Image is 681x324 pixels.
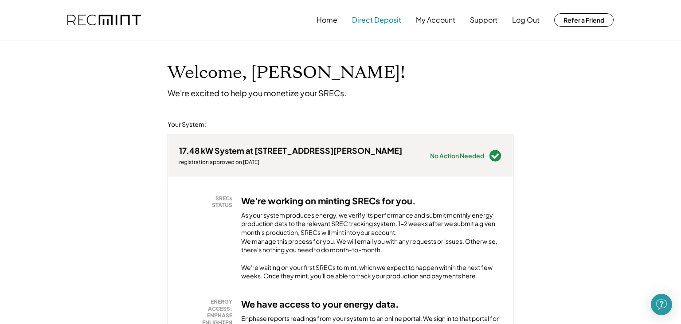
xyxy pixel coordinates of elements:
[168,62,405,83] h1: Welcome, [PERSON_NAME]!
[512,11,540,29] button: Log Out
[184,195,232,209] div: SRECs STATUS
[168,120,206,129] div: Your System:
[352,11,401,29] button: Direct Deposit
[416,11,455,29] button: My Account
[67,15,141,26] img: recmint-logotype%403x.png
[241,211,502,259] div: As your system produces energy, we verify its performance and submit monthly energy production da...
[470,11,497,29] button: Support
[179,159,402,166] div: registration approved on [DATE]
[241,298,399,310] h3: We have access to your energy data.
[430,152,484,159] div: No Action Needed
[554,13,614,27] button: Refer a Friend
[179,145,402,156] div: 17.48 kW System at [STREET_ADDRESS][PERSON_NAME]
[241,195,416,207] h3: We're working on minting SRECs for you.
[651,294,672,315] div: Open Intercom Messenger
[168,88,346,98] div: We're excited to help you monetize your SRECs.
[241,263,502,281] div: We're waiting on your first SRECs to mint, which we expect to happen within the next few weeks. O...
[317,11,337,29] button: Home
